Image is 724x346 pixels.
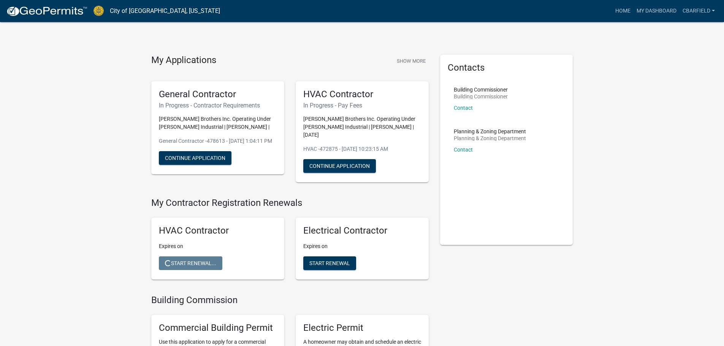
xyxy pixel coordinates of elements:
a: Contact [454,105,473,111]
h5: Contacts [448,62,566,73]
h6: In Progress - Pay Fees [303,102,421,109]
p: General Contractor -478613 - [DATE] 1:04:11 PM [159,137,277,145]
p: Expires on [303,242,421,250]
p: Planning & Zoning Department [454,129,526,134]
h6: In Progress - Contractor Requirements [159,102,277,109]
a: My Dashboard [634,4,680,18]
h5: Electrical Contractor [303,225,421,236]
h5: General Contractor [159,89,277,100]
img: City of Jeffersonville, Indiana [93,6,104,16]
button: Start Renewal... [159,256,222,270]
h4: Building Commission [151,295,429,306]
button: Show More [394,55,429,67]
p: [PERSON_NAME] Brothers Inc. Operating Under [PERSON_NAME] Industrial | [PERSON_NAME] | [DATE] [303,115,421,139]
a: Contact [454,147,473,153]
p: Building Commissioner [454,87,508,92]
h4: My Contractor Registration Renewals [151,197,429,209]
p: Expires on [159,242,277,250]
h5: Electric Permit [303,322,421,333]
wm-registration-list-section: My Contractor Registration Renewals [151,197,429,286]
p: HVAC -472875 - [DATE] 10:23:15 AM [303,145,421,153]
span: Start Renewal... [165,260,216,266]
button: Continue Application [159,151,231,165]
p: [PERSON_NAME] Brothers Inc. Operating Under [PERSON_NAME] Industrial | [PERSON_NAME] | [159,115,277,131]
button: Continue Application [303,159,376,173]
a: Home [612,4,634,18]
button: Start Renewal [303,256,356,270]
h5: HVAC Contractor [159,225,277,236]
h5: HVAC Contractor [303,89,421,100]
a: cbarfield [680,4,718,18]
h5: Commercial Building Permit [159,322,277,333]
p: Building Commissioner [454,94,508,99]
h4: My Applications [151,55,216,66]
span: Start Renewal [309,260,350,266]
p: Planning & Zoning Department [454,136,526,141]
a: City of [GEOGRAPHIC_DATA], [US_STATE] [110,5,220,17]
